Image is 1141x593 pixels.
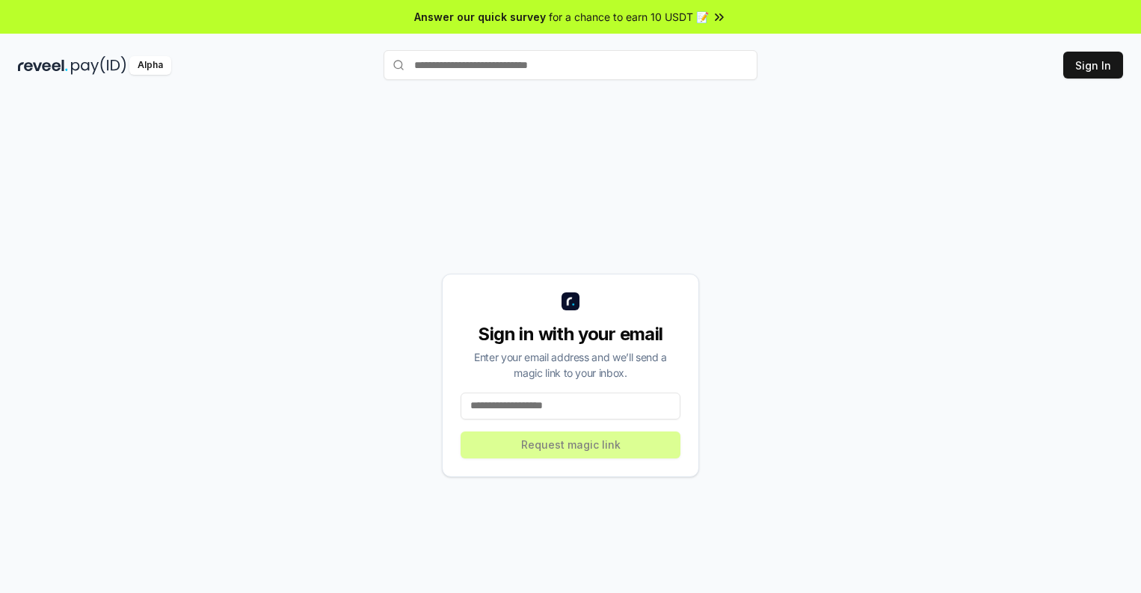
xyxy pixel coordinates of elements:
[549,9,709,25] span: for a chance to earn 10 USDT 📝
[71,56,126,75] img: pay_id
[129,56,171,75] div: Alpha
[1063,52,1123,79] button: Sign In
[414,9,546,25] span: Answer our quick survey
[461,322,680,346] div: Sign in with your email
[18,56,68,75] img: reveel_dark
[562,292,579,310] img: logo_small
[461,349,680,381] div: Enter your email address and we’ll send a magic link to your inbox.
